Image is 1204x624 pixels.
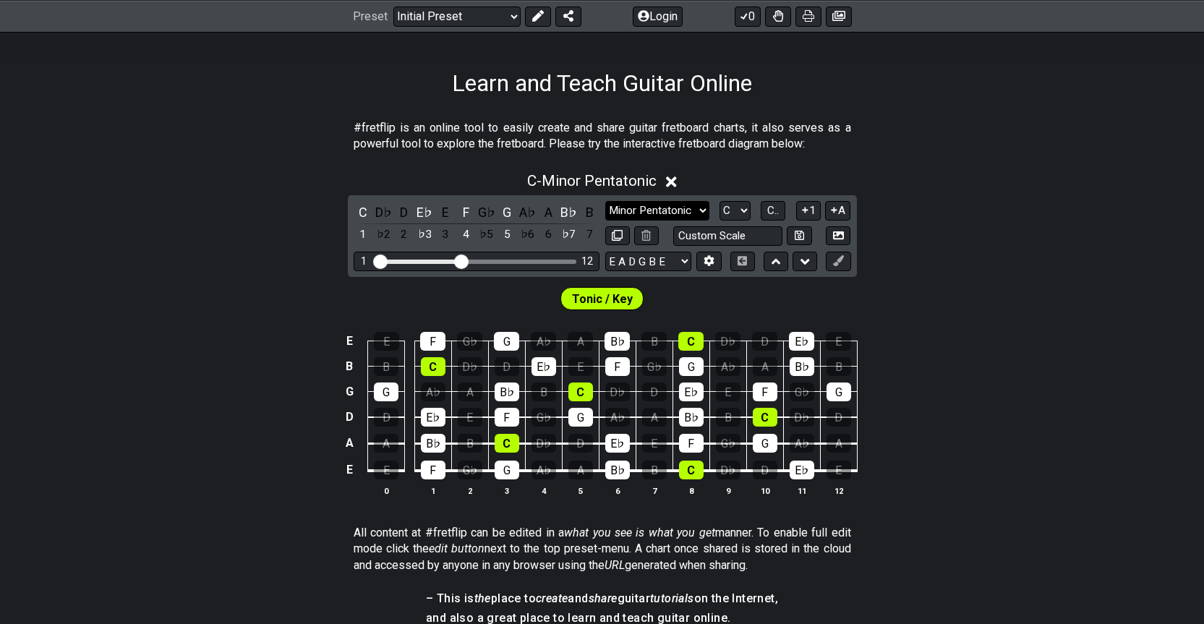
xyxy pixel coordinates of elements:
[495,408,519,427] div: F
[531,408,556,427] div: G♭
[374,332,399,351] div: E
[783,483,820,498] th: 11
[527,172,657,189] span: C - Minor Pentatonic
[341,329,358,354] td: E
[421,357,445,376] div: C
[451,483,488,498] th: 2
[642,434,667,453] div: E
[767,204,779,217] span: C..
[477,225,496,244] div: toggle scale degree
[826,6,852,26] button: Create image
[421,461,445,479] div: F
[753,461,777,479] div: D
[341,456,358,484] td: E
[374,225,393,244] div: toggle scale degree
[716,357,740,376] div: A♭
[752,332,777,351] div: D
[827,408,851,427] div: D
[679,434,704,453] div: F
[525,483,562,498] th: 4
[589,591,618,605] em: share
[827,357,851,376] div: B
[341,430,358,457] td: A
[789,332,814,351] div: E♭
[539,225,558,244] div: toggle scale degree
[531,357,556,376] div: E♭
[395,225,414,244] div: toggle scale degree
[605,332,630,351] div: B♭
[426,591,778,607] h4: – This is place to and guitar on the Internet,
[568,461,593,479] div: A
[488,483,525,498] th: 3
[495,434,519,453] div: C
[642,408,667,427] div: A
[539,202,558,222] div: toggle pitch class
[735,6,761,26] button: 0
[429,542,484,555] em: edit button
[354,120,851,153] p: #fretflip is an online tool to easily create and share guitar fretboard charts, it also serves as...
[568,357,593,376] div: E
[525,6,551,26] button: Edit Preset
[354,202,372,222] div: toggle pitch class
[495,382,519,401] div: B♭
[564,526,715,539] em: what you see is what you get
[421,434,445,453] div: B♭
[826,226,850,246] button: Create Image
[458,434,482,453] div: B
[421,408,445,427] div: E♭
[374,202,393,222] div: toggle pitch class
[560,202,578,222] div: toggle pitch class
[415,225,434,244] div: toggle scale degree
[605,408,630,427] div: A♭
[633,6,683,26] button: Login
[341,404,358,430] td: D
[354,525,851,573] p: All content at #fretflip can be edited in a manner. To enable full edit mode click the next to th...
[374,461,398,479] div: E
[634,226,659,246] button: Delete
[414,483,451,498] th: 1
[790,461,814,479] div: E♭
[477,202,496,222] div: toggle pitch class
[650,591,694,605] em: tutorials
[790,382,814,401] div: G♭
[642,461,667,479] div: B
[730,252,755,271] button: Toggle horizontal chord view
[374,408,398,427] div: D
[452,69,752,97] h1: Learn and Teach Guitar Online
[518,202,537,222] div: toggle pitch class
[354,252,599,271] div: Visible fret range
[605,226,630,246] button: Copy
[753,357,777,376] div: A
[605,461,630,479] div: B♭
[436,225,455,244] div: toggle scale degree
[456,225,475,244] div: toggle scale degree
[494,332,519,351] div: G
[498,225,516,244] div: toggle scale degree
[457,332,482,351] div: G♭
[341,354,358,379] td: B
[673,483,709,498] th: 8
[562,483,599,498] th: 5
[827,382,851,401] div: G
[605,434,630,453] div: E♭
[753,434,777,453] div: G
[679,408,704,427] div: B♭
[679,382,704,401] div: E♭
[715,332,740,351] div: D♭
[458,461,482,479] div: G♭
[531,434,556,453] div: D♭
[456,202,475,222] div: toggle pitch class
[555,6,581,26] button: Share Preset
[518,225,537,244] div: toggle scale degree
[415,202,434,222] div: toggle pitch class
[709,483,746,498] th: 9
[605,382,630,401] div: D♭
[787,226,811,246] button: Store user defined scale
[374,357,398,376] div: B
[421,382,445,401] div: A♭
[716,382,740,401] div: E
[568,434,593,453] div: D
[761,201,785,221] button: C..
[420,332,445,351] div: F
[531,382,556,401] div: B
